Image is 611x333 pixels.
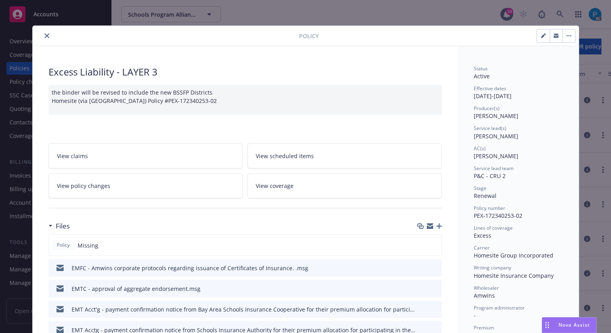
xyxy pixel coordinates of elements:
[78,241,98,250] span: Missing
[474,252,553,259] span: Homesite Group Incorporated
[474,85,563,100] div: [DATE] - [DATE]
[474,264,511,271] span: Writing company
[542,317,597,333] button: Nova Assist
[474,292,495,299] span: Amwins
[474,65,488,72] span: Status
[474,205,505,211] span: Policy number
[247,173,442,198] a: View coverage
[256,152,314,160] span: View scheduled items
[72,305,416,314] div: EMT Acct'g - payment confirmation notice from Bay Area Schools Insurance Cooperative for their pr...
[474,125,506,132] span: Service lead(s)
[57,152,88,160] span: View claims
[474,185,486,192] span: Stage
[299,32,319,40] span: Policy
[474,212,522,219] span: PEX-172340253-02
[49,143,243,168] a: View claims
[419,264,425,272] button: download file
[432,305,439,314] button: preview file
[474,105,500,112] span: Producer(s)
[72,285,200,293] div: EMTC - approval of aggregate endorsement.msg
[419,285,425,293] button: download file
[49,221,70,231] div: Files
[49,173,243,198] a: View policy changes
[256,182,294,190] span: View coverage
[56,221,70,231] h3: Files
[474,285,499,291] span: Wholesaler
[474,72,490,80] span: Active
[49,65,442,79] div: Excess Liability - LAYER 3
[432,285,439,293] button: preview file
[57,182,110,190] span: View policy changes
[474,112,518,120] span: [PERSON_NAME]
[542,318,552,333] div: Drag to move
[432,264,439,272] button: preview file
[474,312,476,319] span: -
[474,304,525,311] span: Program administrator
[419,305,425,314] button: download file
[474,324,494,331] span: Premium
[558,321,590,328] span: Nova Assist
[474,165,514,172] span: Service lead team
[474,145,486,152] span: AC(s)
[474,232,491,239] span: Excess
[42,31,52,41] button: close
[474,85,506,92] span: Effective dates
[72,264,308,272] div: EMFC - Amwins corporate protocols regarding issuance of Certificates of Insurance. .msg
[474,172,506,180] span: P&C - CRU 2
[474,272,554,279] span: Homesite Insurance Company
[247,143,442,168] a: View scheduled items
[55,242,71,249] span: Policy
[49,85,442,115] div: the binder will be revised to include the new BSSFP Districts Homesite (via [GEOGRAPHIC_DATA]) Po...
[474,225,513,231] span: Lines of coverage
[474,132,518,140] span: [PERSON_NAME]
[474,244,490,251] span: Carrier
[474,152,518,160] span: [PERSON_NAME]
[474,192,496,199] span: Renewal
